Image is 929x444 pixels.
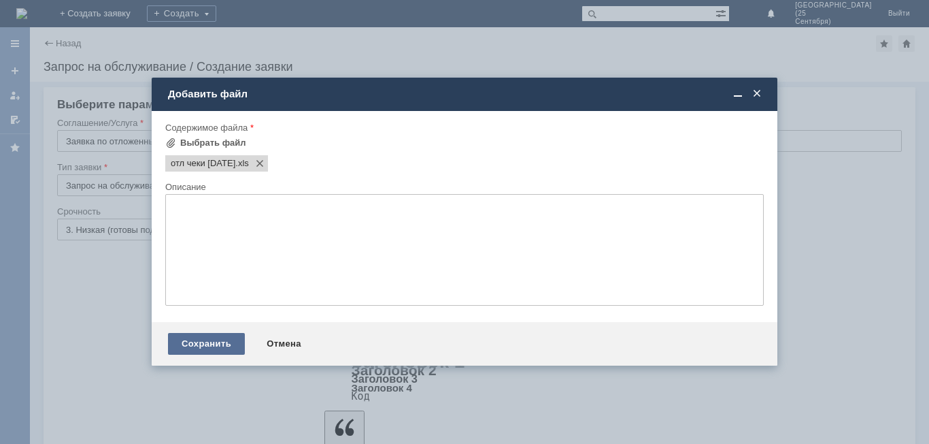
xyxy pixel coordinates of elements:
[171,158,235,169] span: отл чеки 21.08.2025.xls
[165,183,761,191] div: Описание
[731,88,745,100] span: Свернуть (Ctrl + M)
[5,5,199,16] div: просьба удалить отложенные чеки
[235,158,249,169] span: отл чеки 21.08.2025.xls
[168,88,764,100] div: Добавить файл
[750,88,764,100] span: Закрыть
[165,123,761,132] div: Содержимое файла
[180,138,246,148] div: Выбрать файл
